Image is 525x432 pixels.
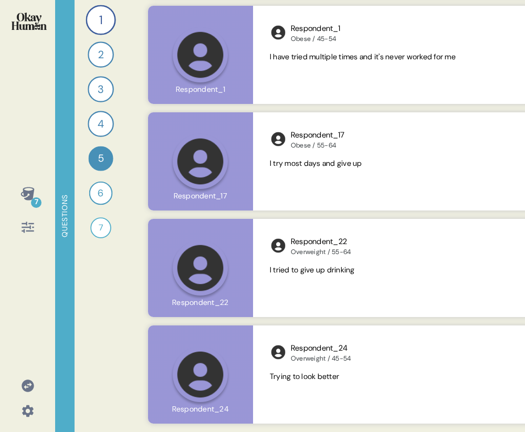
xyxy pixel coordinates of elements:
div: 2 [88,41,114,68]
div: 6 [89,182,113,205]
div: Overweight / 55-64 [291,248,351,256]
div: Obese / 45-54 [291,35,340,43]
span: Trying to look better [270,372,339,381]
div: 1 [86,5,115,35]
span: I tried to give up drinking [270,265,355,275]
div: Respondent_1 [291,23,340,35]
img: l1ibTKarBSWXLOhlfT5LxFP+OttMJpPJZDKZTCbz9PgHEggSPYjZSwEAAAAASUVORK5CYII= [270,24,287,41]
div: 7 [31,197,41,208]
img: l1ibTKarBSWXLOhlfT5LxFP+OttMJpPJZDKZTCbz9PgHEggSPYjZSwEAAAAASUVORK5CYII= [270,344,287,361]
div: 5 [88,146,113,171]
img: okayhuman.3b1b6348.png [12,13,47,30]
div: Respondent_22 [291,236,351,248]
img: l1ibTKarBSWXLOhlfT5LxFP+OttMJpPJZDKZTCbz9PgHEggSPYjZSwEAAAAASUVORK5CYII= [270,237,287,254]
span: I have tried multiple times and it's never worked for me [270,52,456,61]
img: l1ibTKarBSWXLOhlfT5LxFP+OttMJpPJZDKZTCbz9PgHEggSPYjZSwEAAAAASUVORK5CYII= [270,131,287,147]
div: 7 [90,217,111,238]
div: 3 [88,76,114,102]
div: Respondent_24 [291,342,351,354]
div: Obese / 55-64 [291,141,344,150]
div: 4 [88,111,114,137]
div: Overweight / 45-54 [291,354,351,363]
span: I try most days and give up [270,159,362,168]
div: Respondent_17 [291,129,344,141]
